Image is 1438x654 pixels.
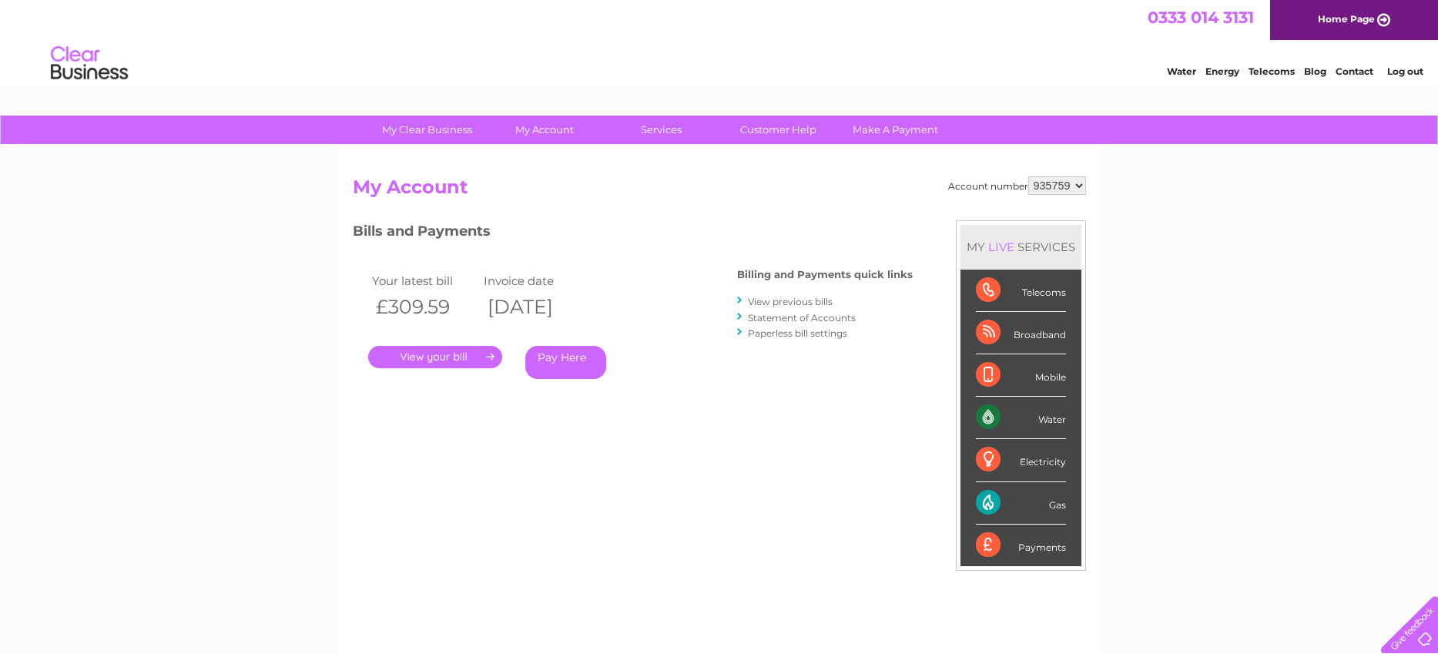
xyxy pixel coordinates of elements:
[976,482,1066,525] div: Gas
[480,270,592,291] td: Invoice date
[976,525,1066,566] div: Payments
[50,40,129,87] img: logo.png
[1167,65,1196,77] a: Water
[1148,8,1254,27] a: 0333 014 3131
[1205,65,1239,77] a: Energy
[715,116,842,144] a: Customer Help
[737,269,913,280] h4: Billing and Payments quick links
[976,397,1066,439] div: Water
[948,176,1086,195] div: Account number
[748,296,833,307] a: View previous bills
[598,116,725,144] a: Services
[832,116,959,144] a: Make A Payment
[748,312,856,324] a: Statement of Accounts
[960,225,1081,269] div: MY SERVICES
[985,240,1017,254] div: LIVE
[353,176,1086,206] h2: My Account
[976,354,1066,397] div: Mobile
[353,220,913,247] h3: Bills and Payments
[1336,65,1373,77] a: Contact
[976,270,1066,312] div: Telecoms
[368,346,502,368] a: .
[368,270,480,291] td: Your latest bill
[1304,65,1326,77] a: Blog
[481,116,608,144] a: My Account
[364,116,491,144] a: My Clear Business
[976,439,1066,481] div: Electricity
[748,327,847,339] a: Paperless bill settings
[976,312,1066,354] div: Broadband
[480,291,592,323] th: [DATE]
[1249,65,1295,77] a: Telecoms
[356,8,1084,75] div: Clear Business is a trading name of Verastar Limited (registered in [GEOGRAPHIC_DATA] No. 3667643...
[368,291,480,323] th: £309.59
[1387,65,1423,77] a: Log out
[525,346,606,379] a: Pay Here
